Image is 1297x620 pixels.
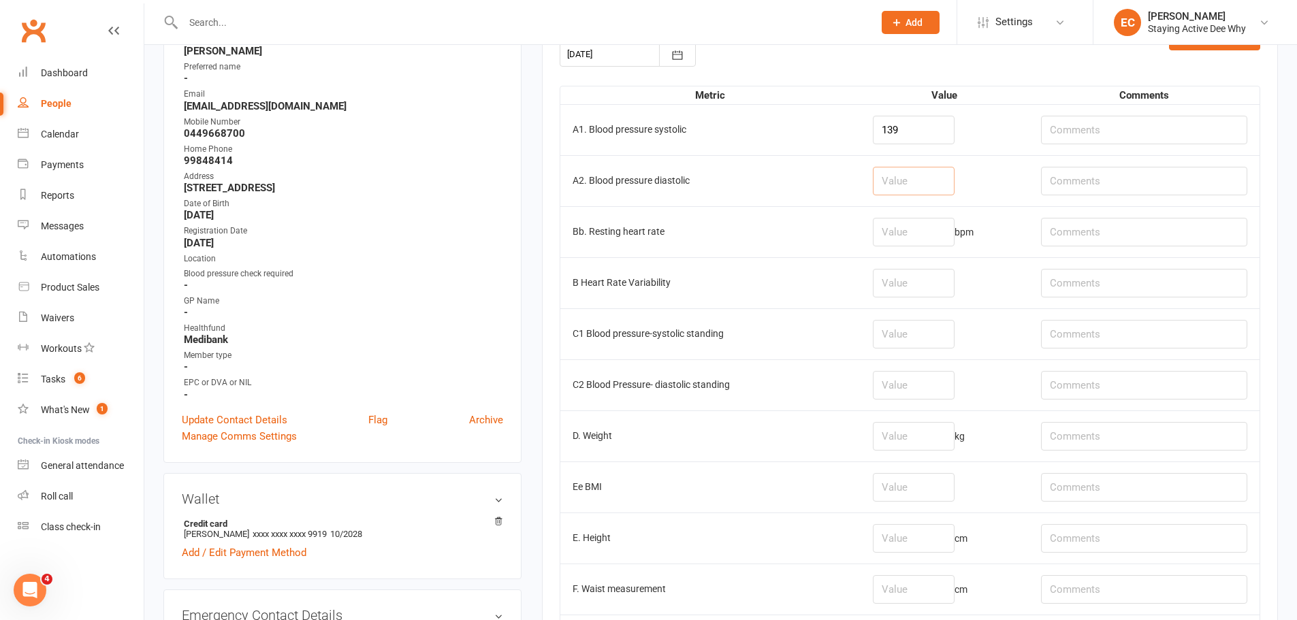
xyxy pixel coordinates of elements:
a: Workouts [18,333,144,364]
strong: Medibank [184,333,503,346]
a: Reports [18,180,144,211]
a: Product Sales [18,272,144,303]
input: Comments [1041,116,1247,144]
a: Calendar [18,119,144,150]
div: Roll call [41,491,73,502]
strong: 0449668700 [184,127,503,140]
strong: [PERSON_NAME] [184,45,503,57]
td: D. Weight [560,410,861,461]
div: Blood pressure check required [184,267,503,280]
div: People [41,98,71,109]
a: Payments [18,150,144,180]
strong: - [184,389,503,401]
div: Mobile Number [184,116,503,129]
td: cm [861,564,1029,615]
input: Value [873,575,955,604]
td: A2. Blood pressure diastolic [560,155,861,206]
div: What's New [41,404,90,415]
div: Registration Date [184,225,503,238]
div: Messages [41,221,84,231]
div: [PERSON_NAME] [1148,10,1246,22]
div: Tasks [41,374,65,385]
a: Waivers [18,303,144,333]
input: Value [873,422,955,451]
span: 10/2028 [330,529,362,539]
td: bpm [861,206,1029,257]
div: Automations [41,251,96,262]
div: Home Phone [184,143,503,156]
a: Dashboard [18,58,144,88]
input: Comments [1041,575,1247,604]
td: F. Waist measurement [560,564,861,615]
a: General attendance kiosk mode [18,451,144,481]
h3: Wallet [182,491,503,506]
span: xxxx xxxx xxxx 9919 [253,529,327,539]
a: Roll call [18,481,144,512]
strong: [EMAIL_ADDRESS][DOMAIN_NAME] [184,100,503,112]
div: Dashboard [41,67,88,78]
input: Value [873,524,955,553]
input: Value [873,320,955,348]
input: Comments [1041,371,1247,399]
strong: - [184,279,503,291]
div: Waivers [41,312,74,323]
div: EPC or DVA or NIL [184,376,503,389]
div: General attendance [41,460,124,471]
a: Manage Comms Settings [182,428,297,444]
a: Clubworx [16,14,50,48]
div: Healthfund [184,322,503,335]
td: cm [861,512,1029,564]
a: Archive [469,412,503,428]
div: Staying Active Dee Why [1148,22,1246,35]
input: Comments [1041,167,1247,195]
li: [PERSON_NAME] [182,517,503,541]
span: Add [906,17,923,28]
strong: 99848414 [184,154,503,167]
td: B Heart Rate Variability [560,257,861,308]
span: 6 [74,372,85,384]
td: C2 Blood Pressure- diastolic standing [560,359,861,410]
input: Comments [1041,473,1247,502]
a: Update Contact Details [182,412,287,428]
div: EC [1114,9,1141,36]
th: Metric [560,86,861,104]
strong: - [184,361,503,373]
div: GP Name [184,295,503,308]
input: Comments [1041,422,1247,451]
div: Member type [184,349,503,362]
input: Value [873,167,955,195]
input: Search... [179,13,864,32]
a: Messages [18,211,144,242]
div: Calendar [41,129,79,140]
td: Bb. Resting heart rate [560,206,861,257]
strong: - [184,306,503,319]
input: Value [873,116,955,144]
input: Value [873,269,955,297]
a: Class kiosk mode [18,512,144,542]
a: Automations [18,242,144,272]
input: Comments [1041,320,1247,348]
button: Add [882,11,940,34]
strong: [DATE] [184,209,503,221]
input: Value [873,371,955,399]
input: Comments [1041,218,1247,246]
input: Comments [1041,269,1247,297]
input: Comments [1041,524,1247,553]
a: People [18,88,144,119]
th: Value [861,86,1029,104]
input: Value [873,218,955,246]
span: 4 [42,574,52,585]
td: A1. Blood pressure systolic [560,104,861,155]
div: Address [184,170,503,183]
input: Value [873,473,955,502]
div: Workouts [41,343,82,354]
div: Email [184,88,503,101]
iframe: Intercom live chat [14,574,46,606]
span: Settings [995,7,1033,37]
strong: Credit card [184,519,496,529]
a: Add / Edit Payment Method [182,544,306,561]
div: Location [184,252,503,265]
th: Comments [1029,86,1260,104]
strong: [DATE] [184,237,503,249]
a: Flag [368,412,387,428]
